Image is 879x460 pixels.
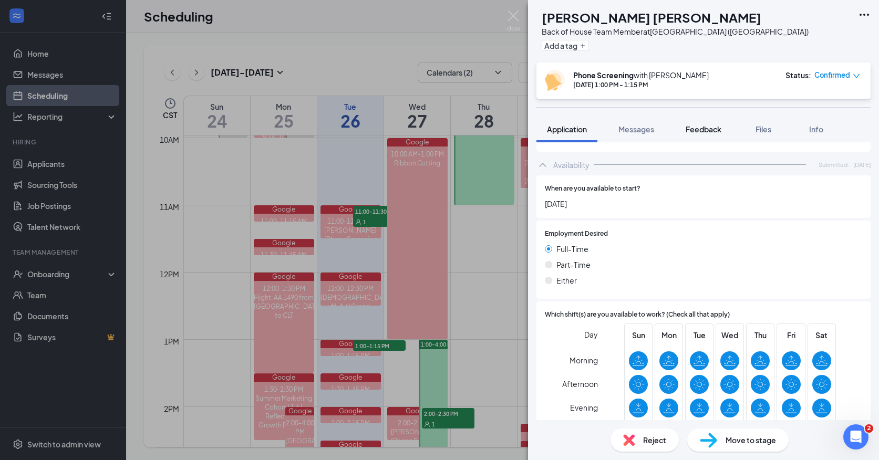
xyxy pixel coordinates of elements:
span: [DATE] [853,160,871,169]
span: Application [547,124,587,134]
span: down [853,72,860,80]
button: PlusAdd a tag [542,40,588,51]
span: Mon [659,329,678,341]
span: 2 [865,424,873,433]
div: Availability [553,160,590,170]
svg: Ellipses [858,8,871,21]
div: Status : [785,70,811,80]
span: Thu [751,329,770,341]
span: Feedback [686,124,721,134]
span: Confirmed [814,70,850,80]
span: [DATE] [545,198,862,210]
span: Evening [570,398,598,417]
h1: [PERSON_NAME] [PERSON_NAME] [542,8,761,26]
span: Either [556,275,577,286]
div: with [PERSON_NAME] [573,70,709,80]
span: When are you available to start? [545,184,640,194]
b: Phone Screening [573,70,634,80]
span: Info [809,124,823,134]
span: Sat [812,329,831,341]
div: [DATE] 1:00 PM - 1:15 PM [573,80,709,89]
span: Move to stage [726,434,776,446]
span: Tue [690,329,709,341]
span: Messages [618,124,654,134]
svg: ChevronUp [536,159,549,171]
div: Back of House Team Member at [GEOGRAPHIC_DATA] ([GEOGRAPHIC_DATA]) [542,26,809,37]
span: Morning [570,351,598,370]
span: Reject [643,434,666,446]
span: Fri [782,329,801,341]
span: Wed [720,329,739,341]
span: Sun [629,329,648,341]
span: Which shift(s) are you available to work? (Check all that apply) [545,310,730,320]
span: Part-Time [556,259,591,270]
span: Day [584,329,598,340]
span: Full-Time [556,243,588,255]
span: Employment Desired [545,229,608,239]
span: Afternoon [562,374,598,393]
span: Submitted: [819,160,849,169]
iframe: Intercom live chat [843,424,868,449]
svg: Plus [580,43,586,49]
span: Files [756,124,771,134]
